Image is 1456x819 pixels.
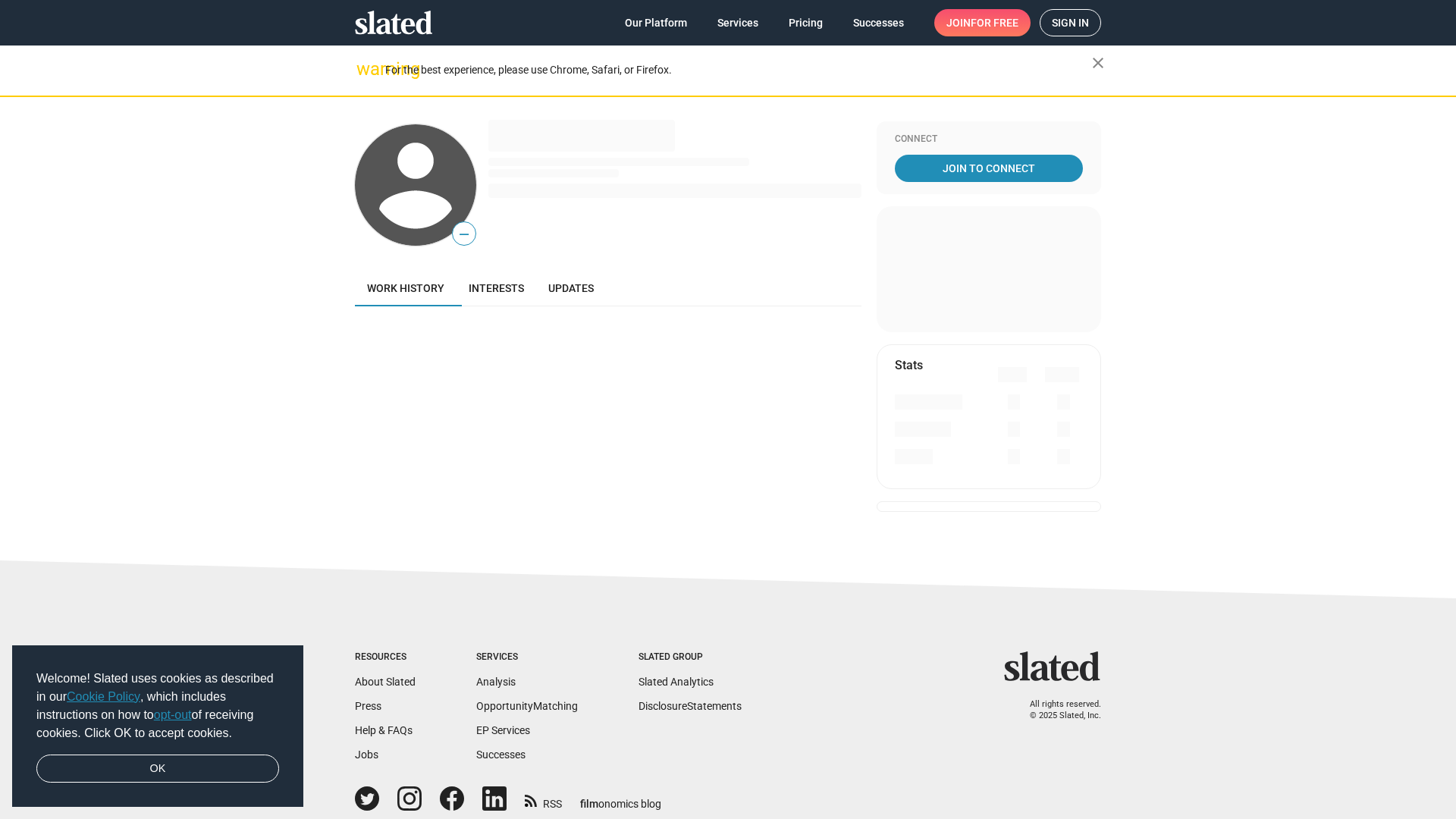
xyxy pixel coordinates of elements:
[356,60,375,78] mat-icon: warning
[580,785,661,811] a: filmonomics blog
[613,9,699,36] a: Our Platform
[355,700,381,712] a: Press
[525,788,562,811] a: RSS
[717,9,758,36] span: Services
[355,748,378,761] a: Jobs
[548,282,594,294] span: Updates
[67,690,140,703] a: Cookie Policy
[898,155,1080,182] span: Join To Connect
[453,224,475,244] span: —
[476,651,578,664] div: Services
[777,9,835,36] a: Pricing
[895,357,923,373] mat-card-title: Stats
[853,9,904,36] span: Successes
[639,700,742,712] a: DisclosureStatements
[355,270,457,306] a: Work history
[476,724,530,736] a: EP Services
[946,9,1018,36] span: Join
[355,676,416,688] a: About Slated
[476,748,526,761] a: Successes
[789,9,823,36] span: Pricing
[457,270,536,306] a: Interests
[476,700,578,712] a: OpportunityMatching
[476,676,516,688] a: Analysis
[639,676,714,688] a: Slated Analytics
[385,60,1092,80] div: For the best experience, please use Chrome, Safari, or Firefox.
[841,9,916,36] a: Successes
[895,133,1083,146] div: Connect
[12,645,303,808] div: cookieconsent
[355,724,413,736] a: Help & FAQs
[1014,699,1101,721] p: All rights reserved. © 2025 Slated, Inc.
[971,9,1018,36] span: for free
[36,670,279,742] span: Welcome! Slated uses cookies as described in our , which includes instructions on how to of recei...
[36,755,279,783] a: dismiss cookie message
[355,651,416,664] div: Resources
[580,798,598,810] span: film
[895,155,1083,182] a: Join To Connect
[705,9,770,36] a: Services
[536,270,606,306] a: Updates
[1052,10,1089,36] span: Sign in
[469,282,524,294] span: Interests
[154,708,192,721] a: opt-out
[639,651,742,664] div: Slated Group
[1040,9,1101,36] a: Sign in
[625,9,687,36] span: Our Platform
[367,282,444,294] span: Work history
[1089,54,1107,72] mat-icon: close
[934,9,1031,36] a: Joinfor free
